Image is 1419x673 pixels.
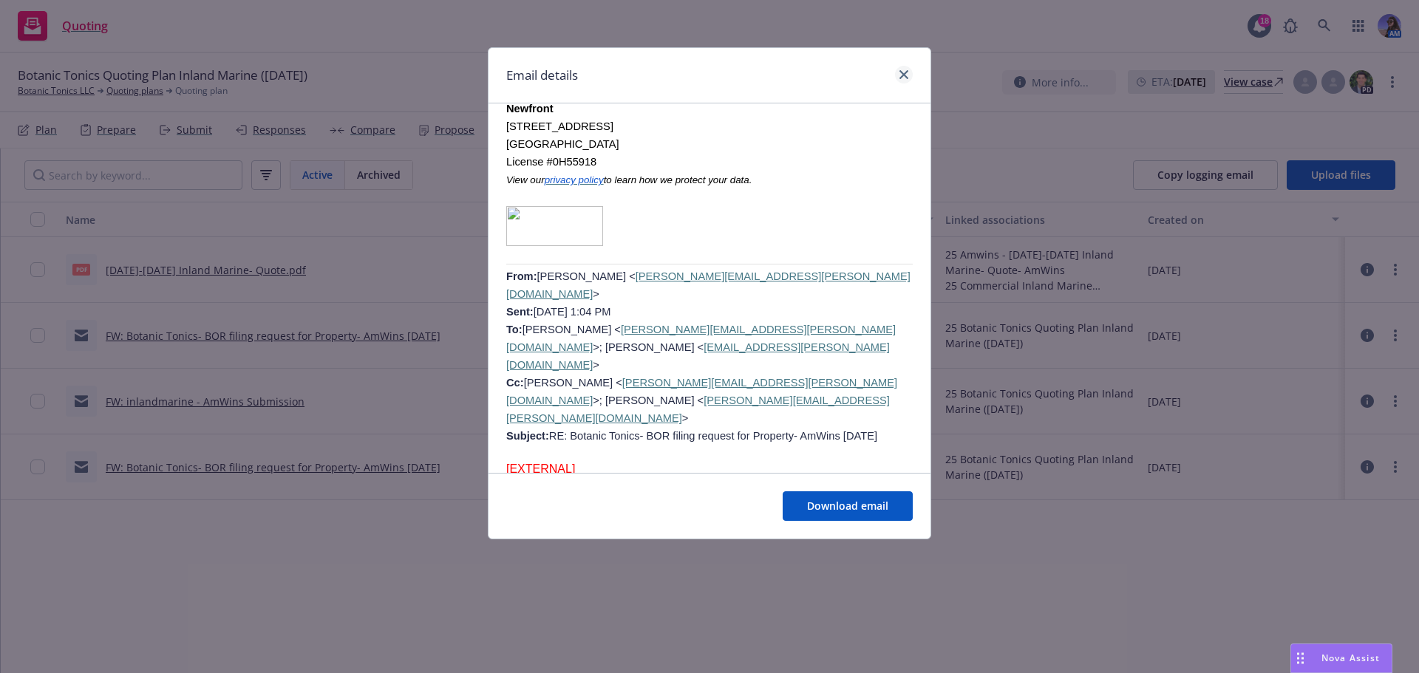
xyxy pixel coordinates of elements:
span: View our [506,174,545,185]
span: From: [506,270,537,282]
a: [PERSON_NAME][EMAIL_ADDRESS][PERSON_NAME][DOMAIN_NAME] [506,377,897,406]
b: Cc: [506,377,524,389]
a: [PERSON_NAME][EMAIL_ADDRESS][PERSON_NAME][DOMAIN_NAME] [506,270,911,300]
button: Download email [783,491,913,521]
span: Download email [807,499,888,513]
span: [GEOGRAPHIC_DATA] [506,138,619,150]
img: image002.png@01DB65BC.AE6BD0C0 [506,206,603,246]
b: To: [506,324,523,335]
span: to learn how we protect your data. [604,174,752,185]
button: Nova Assist [1290,643,1392,673]
a: privacy policy [545,174,604,185]
span: Nova Assist [1321,652,1380,664]
span: License #0H55918 [506,156,596,168]
span: [STREET_ADDRESS] [506,120,613,132]
h1: Email details [506,66,578,85]
a: [PERSON_NAME][EMAIL_ADDRESS][PERSON_NAME][DOMAIN_NAME] [506,324,896,353]
div: Drag to move [1291,644,1310,672]
a: close [895,66,913,83]
span: Newfront [506,103,554,115]
b: Subject: [506,430,549,442]
span: [EXTERNAL] [506,462,575,475]
b: Sent: [506,306,534,318]
span: [PERSON_NAME] < > [DATE] 1:04 PM [PERSON_NAME] < >; [PERSON_NAME] < > [PERSON_NAME] < >; [PERSON_... [506,270,911,442]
